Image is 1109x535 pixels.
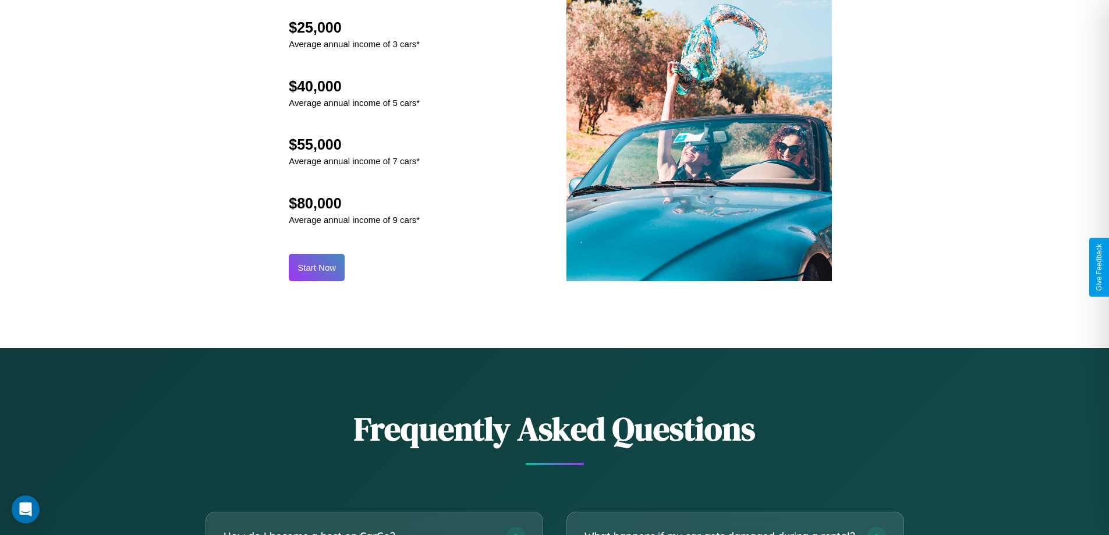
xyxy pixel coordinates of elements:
[289,36,420,52] p: Average annual income of 3 cars*
[289,78,420,95] h2: $40,000
[1095,244,1103,291] div: Give Feedback
[289,195,420,212] h2: $80,000
[289,254,345,281] button: Start Now
[289,153,420,169] p: Average annual income of 7 cars*
[289,136,420,153] h2: $55,000
[289,19,420,36] h2: $25,000
[289,95,420,111] p: Average annual income of 5 cars*
[289,212,420,228] p: Average annual income of 9 cars*
[12,495,40,523] div: Open Intercom Messenger
[205,406,904,451] h2: Frequently Asked Questions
